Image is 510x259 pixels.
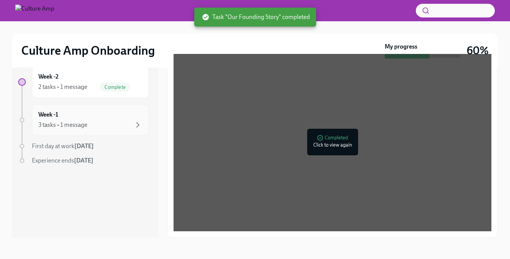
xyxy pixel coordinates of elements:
[18,66,149,98] a: Week -22 tasks • 1 messageComplete
[32,157,93,164] span: Experience ends
[38,83,87,91] div: 2 tasks • 1 message
[38,111,58,119] h6: Week -1
[32,142,94,150] span: First day at work
[100,84,130,90] span: Complete
[74,142,94,150] strong: [DATE]
[174,52,491,231] iframe: Our Founding Story: How Culture Amp Started
[385,43,417,51] strong: My progress
[38,73,58,81] h6: Week -2
[38,121,87,129] div: 3 tasks • 1 message
[467,44,489,57] h3: 60%
[18,104,149,136] a: Week -13 tasks • 1 message
[15,5,54,17] img: Culture Amp
[74,157,93,164] strong: [DATE]
[21,43,155,58] h2: Culture Amp Onboarding
[18,142,149,150] a: First day at work[DATE]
